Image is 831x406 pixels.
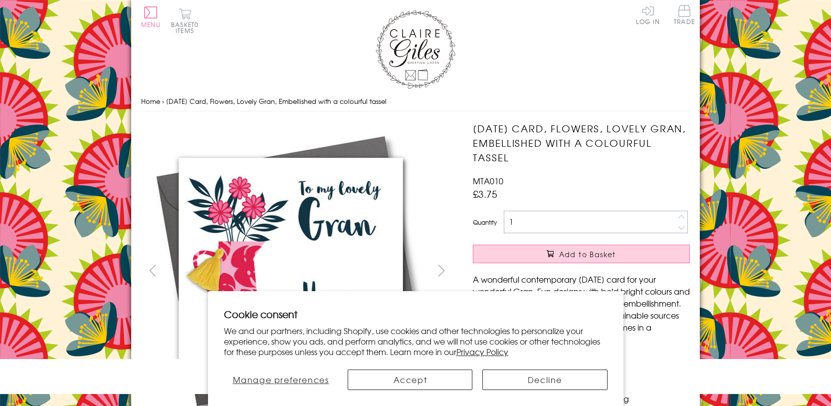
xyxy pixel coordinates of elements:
span: Trade [674,5,695,24]
span: Add to Basket [559,249,616,259]
button: Decline [482,370,607,390]
p: We and our partners, including Shopify, use cookies and other technologies to personalize your ex... [224,326,608,357]
button: Basket0 items [171,8,199,33]
span: Menu [141,20,161,29]
a: Trade [674,5,695,26]
button: prev [141,259,164,282]
span: [DATE] Card, Flowers, Lovely Gran, Embellished with a colourful tassel [166,96,387,106]
span: Manage preferences [233,374,329,386]
button: Add to Basket [473,245,690,263]
span: MTA010 [473,175,503,187]
h2: Cookie consent [224,307,608,321]
img: Claire Giles Greetings Cards [376,10,455,89]
button: Accept [348,370,472,390]
span: › [162,96,164,106]
button: Menu [141,6,161,27]
a: Log In [636,5,660,24]
p: A wonderful contemporary [DATE] card for your wonderful Gran. Fun designs with bold bright colour... [473,273,690,345]
a: Privacy Policy [456,346,508,358]
a: Home [141,96,160,106]
button: next [430,259,453,282]
span: £3.75 [473,187,497,201]
button: Manage preferences [223,370,338,390]
span: 0 items [176,20,199,35]
nav: breadcrumbs [141,91,690,112]
label: Quantity [473,218,497,227]
h1: [DATE] Card, Flowers, Lovely Gran, Embellished with a colourful tassel [473,121,690,164]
